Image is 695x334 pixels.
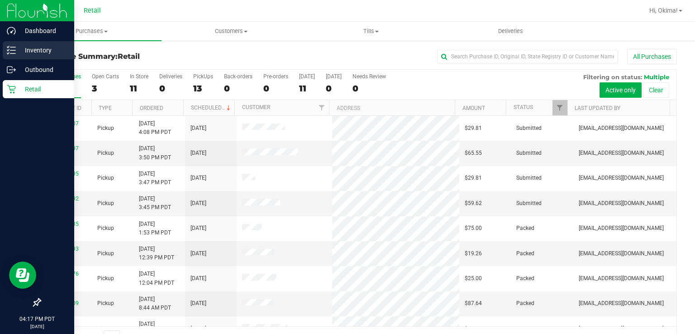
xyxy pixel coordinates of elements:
span: Retail [118,52,140,61]
span: Submitted [516,174,542,182]
span: Submitted [516,124,542,133]
span: Packed [516,224,534,233]
inline-svg: Dashboard [7,26,16,35]
div: 0 [263,83,288,94]
a: Last Updated By [575,105,620,111]
p: Dashboard [16,25,70,36]
span: Pickup [97,324,114,333]
a: Filter [552,100,567,115]
span: $25.00 [465,274,482,283]
span: Multiple [644,73,669,81]
span: Packed [516,249,534,258]
span: [DATE] [190,224,206,233]
span: Pickup [97,199,114,208]
span: $29.81 [465,174,482,182]
span: Pickup [97,149,114,157]
span: [DATE] [190,174,206,182]
span: [DATE] [190,299,206,308]
a: Customer [242,104,270,110]
div: 0 [352,83,386,94]
div: Deliveries [159,73,182,80]
a: Type [99,105,112,111]
span: Retail [84,7,101,14]
span: [EMAIL_ADDRESS][DOMAIN_NAME] [579,274,664,283]
span: $29.81 [465,124,482,133]
span: Pickup [97,224,114,233]
span: [EMAIL_ADDRESS][DOMAIN_NAME] [579,199,664,208]
span: [DATE] 4:08 PM PDT [139,119,171,137]
span: [DATE] 3:50 PM PDT [139,144,171,162]
a: Status [514,104,533,110]
span: [DATE] [190,199,206,208]
p: [DATE] [4,323,70,330]
span: $92.64 [465,324,482,333]
div: Open Carts [92,73,119,80]
span: Tills [301,27,440,35]
span: $19.26 [465,249,482,258]
span: [EMAIL_ADDRESS][DOMAIN_NAME] [579,249,664,258]
span: [EMAIL_ADDRESS][DOMAIN_NAME] [579,124,664,133]
span: [DATE] 12:04 PM PDT [139,270,174,287]
a: Tills [301,22,441,41]
div: 3 [92,83,119,94]
span: Submitted [516,149,542,157]
a: Filter [314,100,329,115]
span: Pickup [97,299,114,308]
span: [DATE] [190,324,206,333]
span: [EMAIL_ADDRESS][DOMAIN_NAME] [579,224,664,233]
a: Ordered [140,105,163,111]
iframe: Resource center [9,262,36,289]
div: 11 [299,83,315,94]
div: 0 [326,83,342,94]
span: Packed [516,324,534,333]
span: Pickup [97,174,114,182]
span: Packed [516,274,534,283]
a: Purchases [22,22,162,41]
div: In Store [130,73,148,80]
span: Pickup [97,274,114,283]
h3: Purchase Summary: [40,52,252,61]
inline-svg: Inventory [7,46,16,55]
span: [EMAIL_ADDRESS][DOMAIN_NAME] [579,149,664,157]
div: PickUps [193,73,213,80]
span: [DATE] 12:39 PM PDT [139,245,174,262]
a: Customers [162,22,301,41]
span: [DATE] 8:44 AM PDT [139,295,171,312]
span: Hi, Okima! [649,7,678,14]
p: Inventory [16,45,70,56]
span: [DATE] [190,149,206,157]
div: Back-orders [224,73,252,80]
inline-svg: Outbound [7,65,16,74]
span: [DATE] 1:53 PM PDT [139,220,171,237]
span: Pickup [97,124,114,133]
a: Deliveries [441,22,581,41]
span: Deliveries [486,27,535,35]
div: [DATE] [299,73,315,80]
span: Customers [162,27,301,35]
span: Filtering on status: [583,73,642,81]
p: Retail [16,84,70,95]
span: [DATE] 3:47 PM PDT [139,170,171,187]
span: $65.55 [465,149,482,157]
span: [EMAIL_ADDRESS][DOMAIN_NAME] [579,324,664,333]
div: 13 [193,83,213,94]
span: [EMAIL_ADDRESS][DOMAIN_NAME] [579,299,664,308]
inline-svg: Retail [7,85,16,94]
div: [DATE] [326,73,342,80]
a: Scheduled [191,105,232,111]
button: Clear [643,82,669,98]
span: [DATE] [190,124,206,133]
span: [EMAIL_ADDRESS][DOMAIN_NAME] [579,174,664,182]
span: Packed [516,299,534,308]
span: $87.64 [465,299,482,308]
input: Search Purchase ID, Original ID, State Registry ID or Customer Name... [437,50,618,63]
div: 11 [130,83,148,94]
span: $59.62 [465,199,482,208]
div: 0 [159,83,182,94]
a: Amount [462,105,485,111]
span: [DATE] [190,249,206,258]
span: Submitted [516,199,542,208]
span: [DATE] 3:45 PM PDT [139,195,171,212]
span: [DATE] [190,274,206,283]
span: Purchases [22,27,162,35]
